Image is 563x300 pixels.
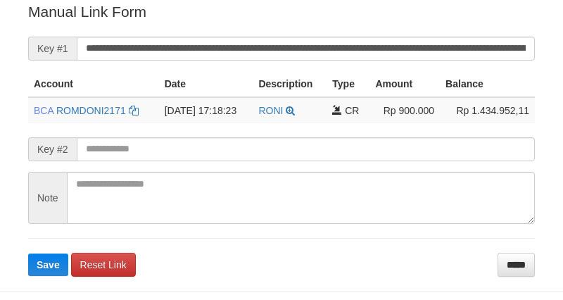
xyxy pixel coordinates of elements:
[71,253,136,277] a: Reset Link
[80,259,127,270] span: Reset Link
[159,71,253,97] th: Date
[28,1,535,22] p: Manual Link Form
[28,254,68,276] button: Save
[28,37,77,61] span: Key #1
[369,71,440,97] th: Amount
[327,71,369,97] th: Type
[56,105,126,116] a: ROMDONI2171
[28,172,67,224] span: Note
[28,71,159,97] th: Account
[159,97,253,123] td: [DATE] 17:18:23
[34,105,53,116] span: BCA
[440,71,535,97] th: Balance
[253,71,327,97] th: Description
[345,105,359,116] span: CR
[369,97,440,123] td: Rp 900.000
[258,105,283,116] a: RONI
[37,259,60,270] span: Save
[440,97,535,123] td: Rp 1.434.952,11
[129,105,139,116] a: Copy ROMDONI2171 to clipboard
[28,137,77,161] span: Key #2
